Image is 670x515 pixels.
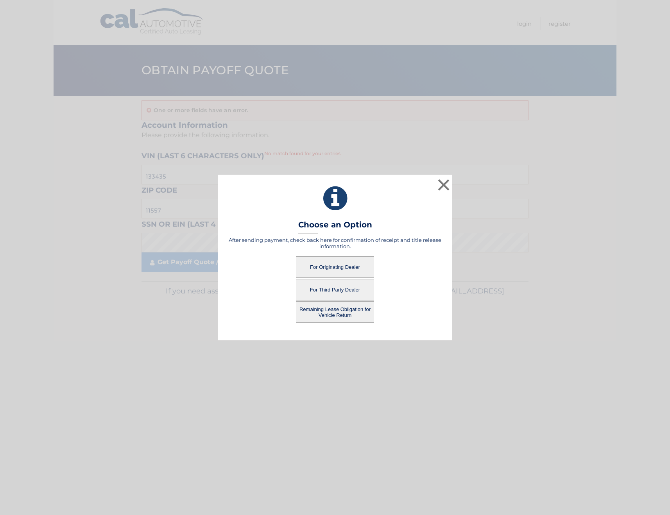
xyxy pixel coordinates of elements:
h3: Choose an Option [298,220,372,234]
button: For Originating Dealer [296,256,374,278]
h5: After sending payment, check back here for confirmation of receipt and title release information. [228,237,442,249]
button: For Third Party Dealer [296,279,374,300]
button: × [436,177,451,193]
button: Remaining Lease Obligation for Vehicle Return [296,301,374,323]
